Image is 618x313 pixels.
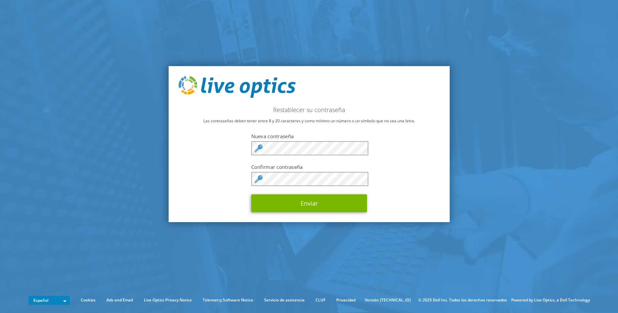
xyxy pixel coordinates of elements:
a: Cookies [76,296,101,304]
p: Las contraseñas deben tener entre 8 y 20 caracteres y como mínimo un número o un símbolo que no s... [179,117,440,125]
img: live_optics_svg.svg [179,76,296,98]
li: © 2025 Dell Inc. Todos los derechos reservados [415,296,510,304]
h2: Restablecer su contraseña [179,106,440,113]
label: Confirmar contraseña [251,164,367,170]
a: Servicio de asistencia [259,296,309,304]
a: Live Optics Privacy Notice [139,296,197,304]
label: Nueva contraseña [251,133,367,139]
li: Versión [TECHNICAL_ID] [361,296,414,304]
a: Privacidad [331,296,360,304]
li: Powered by Live Optics, a Dell Technology [511,296,590,304]
a: Ads and Email [102,296,138,304]
button: Enviar [251,194,367,212]
a: CLUF [310,296,330,304]
a: Telemetry Software Notice [198,296,258,304]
